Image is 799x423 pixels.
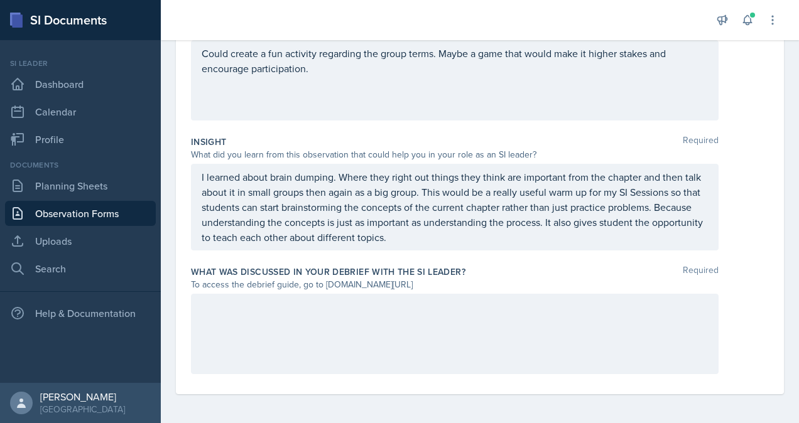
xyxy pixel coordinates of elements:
[191,136,226,148] label: Insight
[5,72,156,97] a: Dashboard
[191,148,719,161] div: What did you learn from this observation that could help you in your role as an SI leader?
[40,403,125,415] div: [GEOGRAPHIC_DATA]
[5,201,156,226] a: Observation Forms
[5,256,156,281] a: Search
[191,265,465,278] label: What was discussed in your debrief with the SI Leader?
[5,99,156,124] a: Calendar
[683,265,719,278] span: Required
[5,228,156,254] a: Uploads
[202,46,708,76] p: Could create a fun activity regarding the group terms. Maybe a game that would make it higher sta...
[191,278,719,291] div: To access the debrief guide, go to [DOMAIN_NAME][URL]
[5,301,156,326] div: Help & Documentation
[5,58,156,69] div: Si leader
[683,136,719,148] span: Required
[5,159,156,171] div: Documents
[5,127,156,152] a: Profile
[202,169,708,245] p: I learned about brain dumping. Where they right out things they think are important from the chap...
[40,390,125,403] div: [PERSON_NAME]
[5,173,156,198] a: Planning Sheets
